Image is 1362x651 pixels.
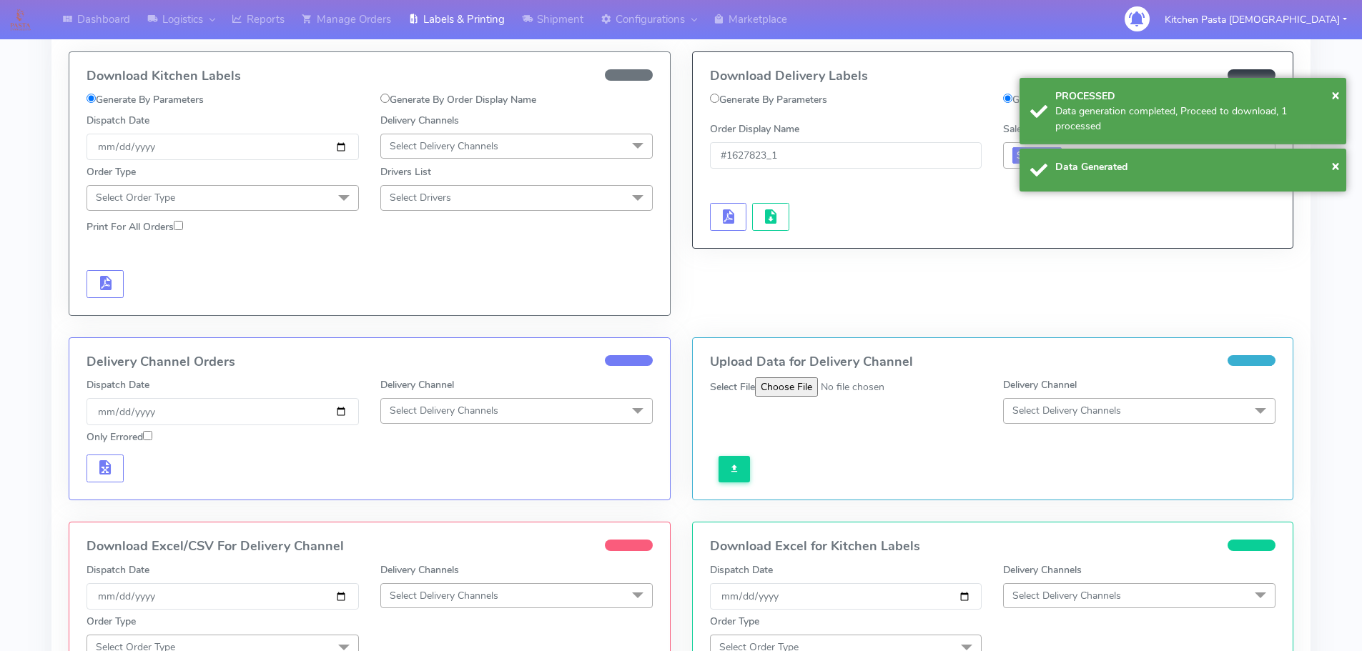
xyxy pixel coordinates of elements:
h4: Delivery Channel Orders [87,355,653,369]
h4: Download Excel for Kitchen Labels [710,540,1276,554]
label: Delivery Channel [380,377,454,392]
label: Delivery Channel [1003,377,1077,392]
label: Print For All Orders [87,219,183,234]
label: Delivery Channels [1003,562,1082,577]
label: Delivery Channels [380,562,459,577]
label: Order Type [87,614,136,629]
a: x [1051,147,1057,162]
input: Only Errored [143,431,152,440]
h4: Upload Data for Delivery Channel [710,355,1276,369]
input: Generate By Parameters [710,94,719,103]
h4: Download Kitchen Labels [87,69,653,84]
span: Select Delivery Channels [1012,589,1121,602]
span: Select Drivers [390,191,451,204]
span: × [1331,156,1340,175]
input: Generate By Order Display Name [1003,94,1012,103]
span: Select Order Type [96,191,175,204]
label: Generate By Parameters [87,92,204,107]
span: × [1331,85,1340,104]
button: Close [1331,155,1340,177]
button: Kitchen Pasta [DEMOGRAPHIC_DATA] [1154,5,1358,34]
label: Order Type [87,164,136,179]
span: Select Delivery Channels [1012,404,1121,417]
label: Dispatch Date [87,377,149,392]
button: Close [1331,84,1340,106]
label: Generate By Order Display Name [380,92,536,107]
label: Dispatch Date [87,562,149,577]
span: Select Delivery Channels [390,404,498,417]
input: Generate By Order Display Name [380,94,390,103]
label: Order Type [710,614,759,629]
label: Dispatch Date [87,113,149,128]
div: PROCESSED [1055,89,1336,104]
input: Print For All Orders [174,221,183,230]
label: Select File [710,379,755,394]
label: Order Display Name [710,121,799,136]
span: Select Delivery Channels [390,139,498,153]
label: Only Errored [87,429,152,444]
label: Delivery Channels [380,113,459,128]
label: Drivers List [380,164,431,179]
span: Select Delivery Channels [390,589,498,602]
label: Sales Channels [1003,121,1070,136]
span: Shopify [1012,147,1062,164]
label: Dispatch Date [710,562,773,577]
div: Data Generated [1055,159,1336,174]
input: Generate By Parameters [87,94,96,103]
div: Data generation completed, Proceed to download, 1 processed [1055,104,1336,134]
h4: Download Excel/CSV For Delivery Channel [87,540,653,554]
h4: Download Delivery Labels [710,69,1276,84]
label: Generate By Parameters [710,92,827,107]
label: Generate By Order Display Name [1003,92,1159,107]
